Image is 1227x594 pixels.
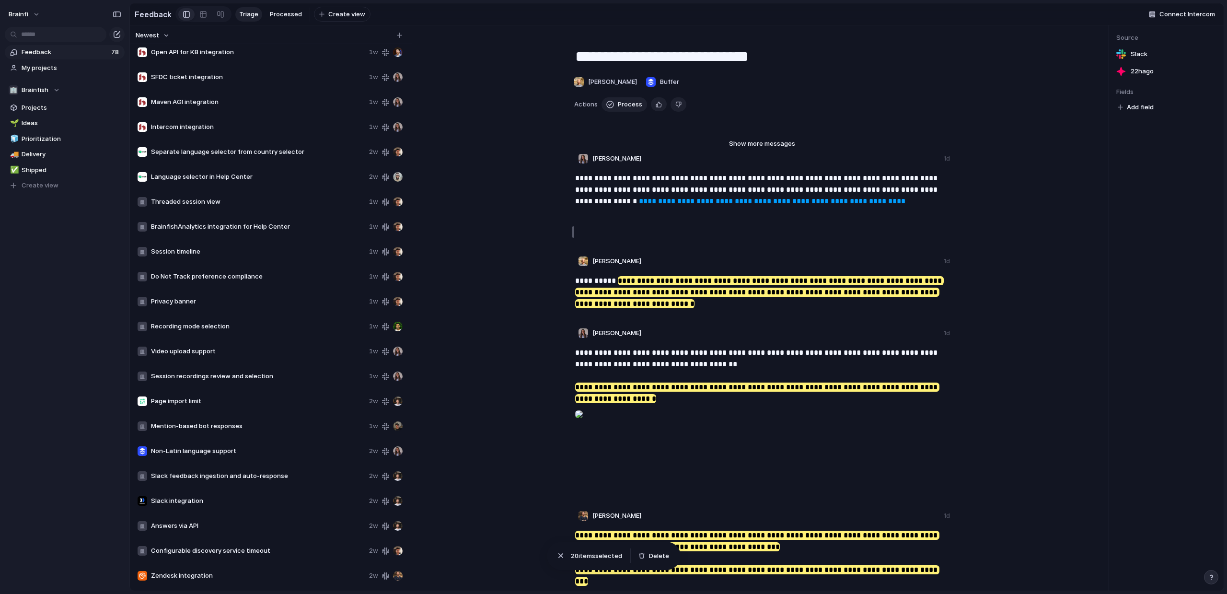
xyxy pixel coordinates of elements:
[9,150,18,159] button: 🚚
[9,10,28,19] span: brainfi
[1131,49,1147,59] span: Slack
[944,154,950,163] div: 1d
[22,181,58,190] span: Create view
[592,256,641,266] span: [PERSON_NAME]
[369,396,378,406] span: 2w
[369,122,378,132] span: 1w
[151,122,365,132] span: Intercom integration
[5,163,125,177] a: ✅Shipped
[9,165,18,175] button: ✅
[369,322,378,331] span: 1w
[592,328,641,338] span: [PERSON_NAME]
[235,7,262,22] a: Triage
[571,74,639,90] button: [PERSON_NAME]
[369,446,378,456] span: 2w
[369,272,378,281] span: 1w
[151,521,365,531] span: Answers via API
[1131,67,1154,76] span: 22h ago
[5,101,125,115] a: Projects
[671,97,686,112] button: Delete
[328,10,365,19] span: Create view
[635,549,673,563] button: Delete
[5,61,125,75] a: My projects
[5,45,125,59] a: Feedback78
[660,77,679,87] span: Buffer
[22,150,121,159] span: Delivery
[1145,7,1219,22] button: Connect Intercom
[151,247,365,256] span: Session timeline
[944,329,950,338] div: 1d
[314,7,370,22] button: Create view
[643,74,682,90] button: Buffer
[135,9,172,20] h2: Feedback
[944,257,950,266] div: 1d
[369,247,378,256] span: 1w
[151,197,365,207] span: Threaded session view
[22,103,121,113] span: Projects
[369,297,378,306] span: 1w
[369,546,378,556] span: 2w
[10,133,17,144] div: 🧊
[151,172,365,182] span: Language selector in Help Center
[618,100,642,109] span: Process
[369,421,378,431] span: 1w
[369,172,378,182] span: 2w
[5,116,125,130] a: 🌱Ideas
[151,347,365,356] span: Video upload support
[1116,101,1155,114] button: Add field
[9,118,18,128] button: 🌱
[270,10,302,19] span: Processed
[369,197,378,207] span: 1w
[151,72,365,82] span: SFDC ticket integration
[151,372,365,381] span: Session recordings review and selection
[369,72,378,82] span: 1w
[22,118,121,128] span: Ideas
[944,512,950,520] div: 1d
[369,347,378,356] span: 1w
[151,97,365,107] span: Maven AGI integration
[266,7,306,22] a: Processed
[10,164,17,175] div: ✅
[369,147,378,157] span: 2w
[729,139,795,149] span: Show more messages
[151,546,365,556] span: Configurable discovery service timeout
[369,222,378,232] span: 1w
[151,446,365,456] span: Non-Latin language support
[111,47,121,57] span: 78
[239,10,258,19] span: Triage
[10,149,17,160] div: 🚚
[5,83,125,97] button: 🏢Brainfish
[151,421,365,431] span: Mention-based bot responses
[1127,103,1154,112] span: Add field
[369,372,378,381] span: 1w
[9,134,18,144] button: 🧊
[151,471,365,481] span: Slack feedback ingestion and auto-response
[649,551,669,561] span: Delete
[369,496,378,506] span: 2w
[10,118,17,129] div: 🌱
[9,85,18,95] div: 🏢
[1116,87,1216,97] span: Fields
[369,471,378,481] span: 2w
[134,29,171,42] button: Newest
[22,63,121,73] span: My projects
[151,322,365,331] span: Recording mode selection
[592,154,641,163] span: [PERSON_NAME]
[151,222,365,232] span: BrainfishAnalytics integration for Help Center
[5,147,125,162] a: 🚚Delivery
[369,571,378,581] span: 2w
[592,511,641,521] span: [PERSON_NAME]
[705,138,820,150] button: Show more messages
[571,551,622,561] span: item s selected
[574,100,598,109] span: Actions
[151,147,365,157] span: Separate language selector from country selector
[4,7,45,22] button: brainfi
[151,571,365,581] span: Zendesk integration
[588,77,637,87] span: [PERSON_NAME]
[5,132,125,146] a: 🧊Prioritization
[571,552,579,559] span: 20
[1116,33,1216,43] span: Source
[151,297,365,306] span: Privacy banner
[1116,47,1216,61] a: Slack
